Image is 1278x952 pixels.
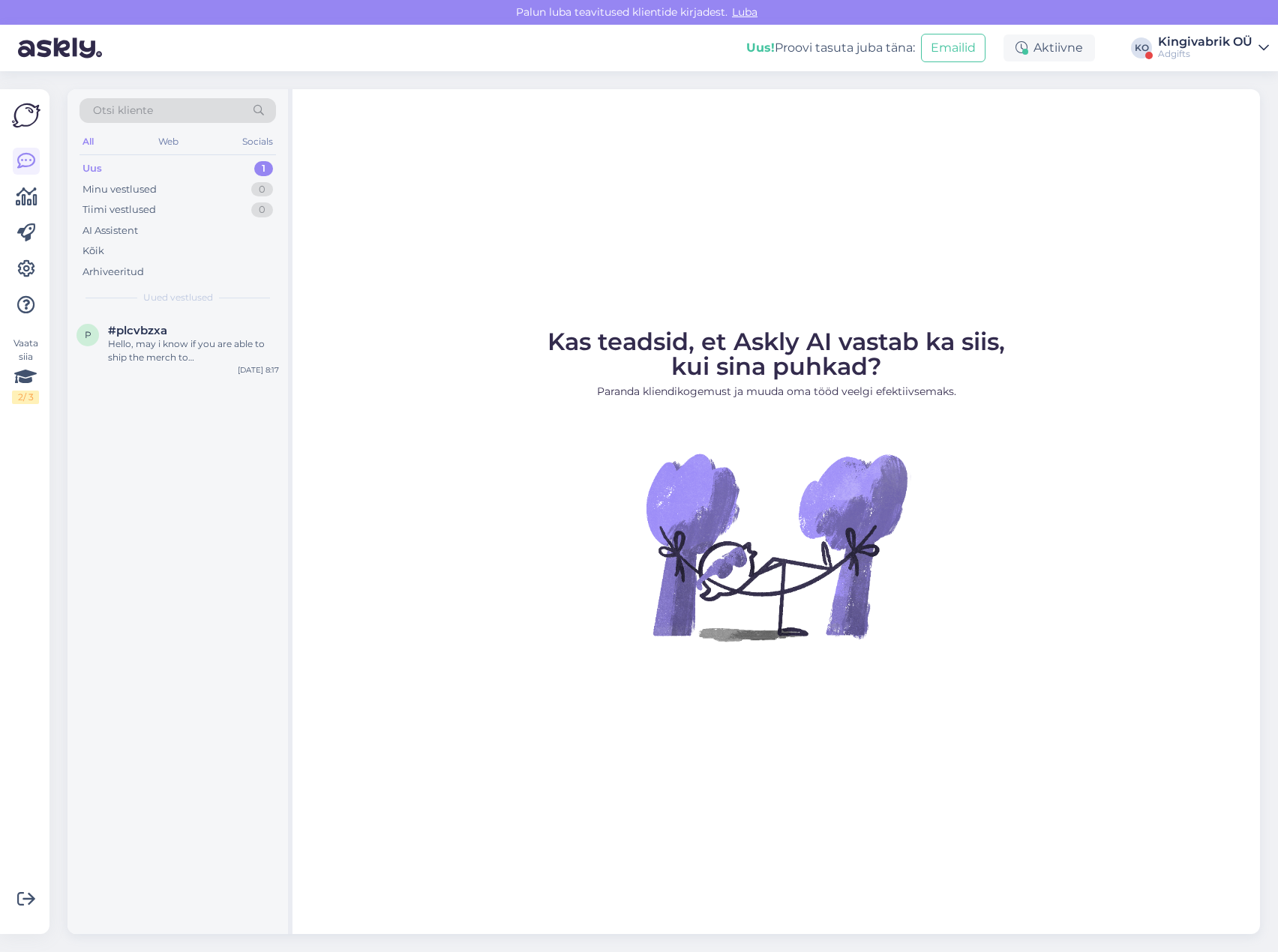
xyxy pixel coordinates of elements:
img: Askly Logo [12,101,40,130]
div: Arhiveeritud [82,265,144,280]
div: All [79,132,97,151]
img: No Chat active [641,412,911,681]
div: Minu vestlused [82,182,157,197]
a: Kingivabrik OÜAdgifts [1158,36,1269,60]
div: Tiimi vestlused [82,202,156,217]
div: [DATE] 8:17 [238,364,279,376]
div: Kõik [82,244,104,259]
div: Vaata siia [12,337,39,404]
div: 2 / 3 [12,391,39,404]
div: 0 [251,202,273,217]
span: Uued vestlused [143,291,213,304]
span: p [85,329,91,340]
b: Uus! [746,40,775,55]
div: Aktiivne [1003,34,1095,61]
div: 0 [251,182,273,197]
span: Kas teadsid, et Askly AI vastab ka siis, kui sina puhkad? [547,327,1005,381]
div: Kingivabrik OÜ [1158,36,1252,48]
div: KO [1131,37,1152,58]
div: Hello, may i know if you are able to ship the merch to [GEOGRAPHIC_DATA], [GEOGRAPHIC_DATA]? [108,337,279,364]
div: AI Assistent [82,223,138,238]
p: Paranda kliendikogemust ja muuda oma tööd veelgi efektiivsemaks. [547,384,1005,400]
span: Luba [727,5,762,19]
span: #plcvbzxa [108,324,167,337]
span: Otsi kliente [93,103,153,118]
button: Emailid [921,34,985,62]
div: Socials [239,132,276,151]
div: Adgifts [1158,48,1252,60]
div: 1 [254,161,273,176]
div: Proovi tasuta juba täna: [746,39,915,57]
div: Web [155,132,181,151]
div: Uus [82,161,102,176]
